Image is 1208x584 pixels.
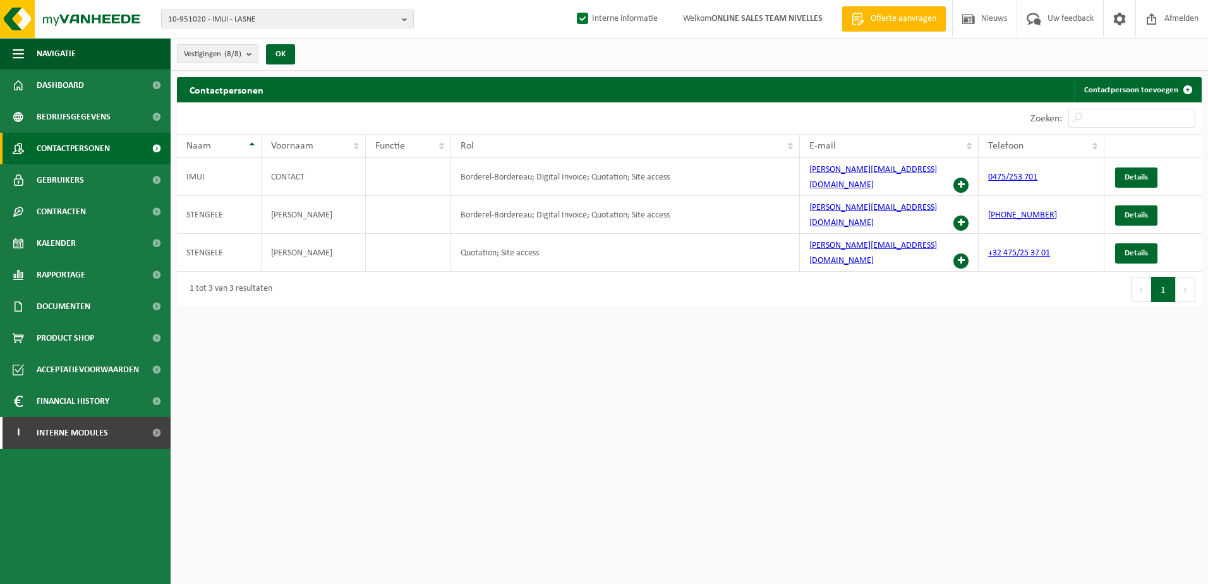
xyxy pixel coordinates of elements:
[37,101,111,133] span: Bedrijfsgegevens
[1125,211,1148,219] span: Details
[809,141,836,151] span: E-mail
[37,291,90,322] span: Documenten
[37,196,86,228] span: Contracten
[37,70,84,101] span: Dashboard
[168,10,397,29] span: 10-951020 - IMUI - LASNE
[1074,77,1200,102] a: Contactpersoon toevoegen
[37,133,110,164] span: Contactpersonen
[186,141,211,151] span: Naam
[1151,277,1176,302] button: 1
[177,196,262,234] td: STENGELE
[988,141,1024,151] span: Telefoon
[161,9,414,28] button: 10-951020 - IMUI - LASNE
[574,9,658,28] label: Interne informatie
[37,164,84,196] span: Gebruikers
[266,44,295,64] button: OK
[1125,173,1148,181] span: Details
[177,77,276,102] h2: Contactpersonen
[184,45,241,64] span: Vestigingen
[1030,114,1062,124] label: Zoeken:
[1115,205,1157,226] a: Details
[809,165,937,190] a: [PERSON_NAME][EMAIL_ADDRESS][DOMAIN_NAME]
[842,6,946,32] a: Offerte aanvragen
[183,278,272,301] div: 1 tot 3 van 3 resultaten
[37,228,76,259] span: Kalender
[177,234,262,272] td: STENGELE
[1115,243,1157,264] a: Details
[262,196,366,234] td: [PERSON_NAME]
[262,158,366,196] td: CONTACT
[1131,277,1151,302] button: Previous
[1125,249,1148,257] span: Details
[37,417,108,449] span: Interne modules
[1176,277,1195,302] button: Next
[13,417,24,449] span: I
[177,44,258,63] button: Vestigingen(8/8)
[37,354,139,386] span: Acceptatievoorwaarden
[988,173,1037,182] a: 0475/253 701
[224,50,241,58] count: (8/8)
[451,196,800,234] td: Borderel-Bordereau; Digital Invoice; Quotation; Site access
[988,210,1057,220] a: [PHONE_NUMBER]
[1115,167,1157,188] a: Details
[711,14,823,23] strong: ONLINE SALES TEAM NIVELLES
[867,13,939,25] span: Offerte aanvragen
[451,234,800,272] td: Quotation; Site access
[375,141,405,151] span: Functie
[37,259,85,291] span: Rapportage
[461,141,474,151] span: Rol
[271,141,313,151] span: Voornaam
[37,322,94,354] span: Product Shop
[37,386,109,417] span: Financial History
[809,241,937,265] a: [PERSON_NAME][EMAIL_ADDRESS][DOMAIN_NAME]
[451,158,800,196] td: Borderel-Bordereau; Digital Invoice; Quotation; Site access
[988,248,1050,258] a: +32 475/25 37 01
[809,203,937,228] a: [PERSON_NAME][EMAIL_ADDRESS][DOMAIN_NAME]
[177,158,262,196] td: IMUI
[37,38,76,70] span: Navigatie
[262,234,366,272] td: [PERSON_NAME]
